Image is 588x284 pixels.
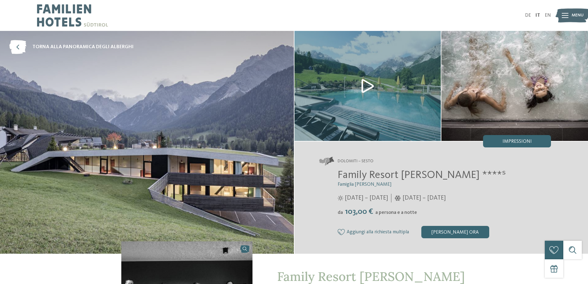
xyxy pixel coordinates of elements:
span: da [338,210,343,215]
a: EN [545,13,551,18]
img: Il nostro family hotel a Sesto, il vostro rifugio sulle Dolomiti. [294,31,441,141]
span: 103,00 € [344,208,375,216]
span: a persona e a notte [375,210,417,215]
span: Famiglia [PERSON_NAME] [338,182,391,187]
span: Aggiungi alla richiesta multipla [347,230,409,235]
div: [PERSON_NAME] ora [421,226,489,238]
span: [DATE] – [DATE] [345,194,388,202]
span: torna alla panoramica degli alberghi [32,44,134,50]
span: Impressioni [503,139,532,144]
i: Orari d'apertura inverno [394,195,401,201]
img: Il nostro family hotel a Sesto, il vostro rifugio sulle Dolomiti. [441,31,588,141]
span: Menu [572,12,584,19]
a: DE [525,13,531,18]
i: Orari d'apertura estate [338,195,343,201]
a: IT [536,13,540,18]
span: Dolomiti – Sesto [338,158,373,164]
span: [DATE] – [DATE] [402,194,446,202]
span: Family Resort [PERSON_NAME] ****ˢ [338,170,506,180]
a: torna alla panoramica degli alberghi [9,40,134,54]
